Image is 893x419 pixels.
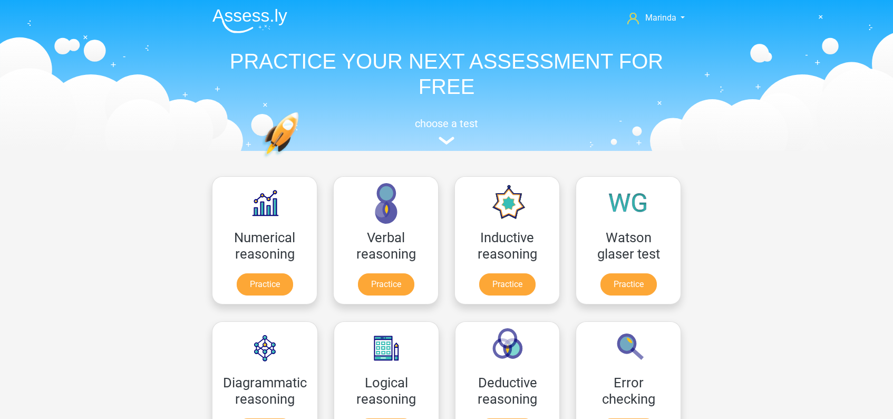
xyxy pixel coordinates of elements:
a: Practice [358,273,414,296]
a: Marinda [623,12,689,24]
h1: PRACTICE YOUR NEXT ASSESSMENT FOR FREE [204,49,689,99]
a: Practice [600,273,657,296]
span: Marinda [645,13,676,23]
h5: choose a test [204,117,689,130]
img: assessment [439,137,454,145]
a: choose a test [204,117,689,145]
img: Assessly [212,8,287,33]
img: practice [262,112,339,207]
a: Practice [237,273,293,296]
a: Practice [479,273,536,296]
